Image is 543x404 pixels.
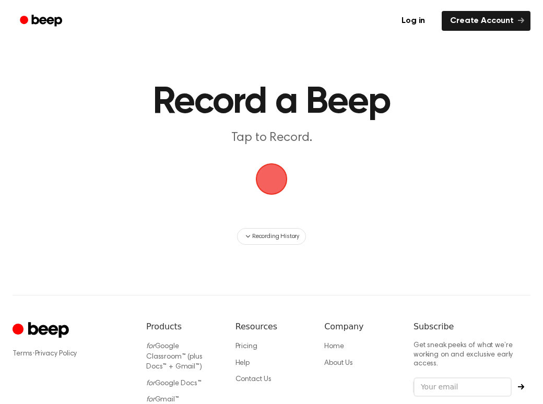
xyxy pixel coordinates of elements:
[414,320,530,333] h6: Subscribe
[146,380,155,387] i: for
[146,343,155,350] i: for
[113,84,430,121] h1: Record a Beep
[146,380,202,387] a: forGoogle Docs™
[13,350,32,358] a: Terms
[414,341,530,369] p: Get sneak peeks of what we’re working on and exclusive early access.
[146,396,155,403] i: for
[146,343,202,371] a: forGoogle Classroom™ (plus Docs™ + Gmail™)
[235,376,271,383] a: Contact Us
[13,11,72,31] a: Beep
[442,11,530,31] a: Create Account
[146,320,219,333] h6: Products
[13,349,129,359] div: ·
[512,384,530,390] button: Subscribe
[252,232,299,241] span: Recording History
[113,129,430,147] p: Tap to Record.
[146,396,179,403] a: forGmail™
[324,360,353,367] a: About Us
[391,9,435,33] a: Log in
[235,360,250,367] a: Help
[237,228,306,245] button: Recording History
[256,163,287,195] img: Beep Logo
[35,350,77,358] a: Privacy Policy
[324,320,397,333] h6: Company
[235,343,257,350] a: Pricing
[414,377,512,397] input: Your email
[324,343,344,350] a: Home
[13,320,72,341] a: Cruip
[235,320,308,333] h6: Resources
